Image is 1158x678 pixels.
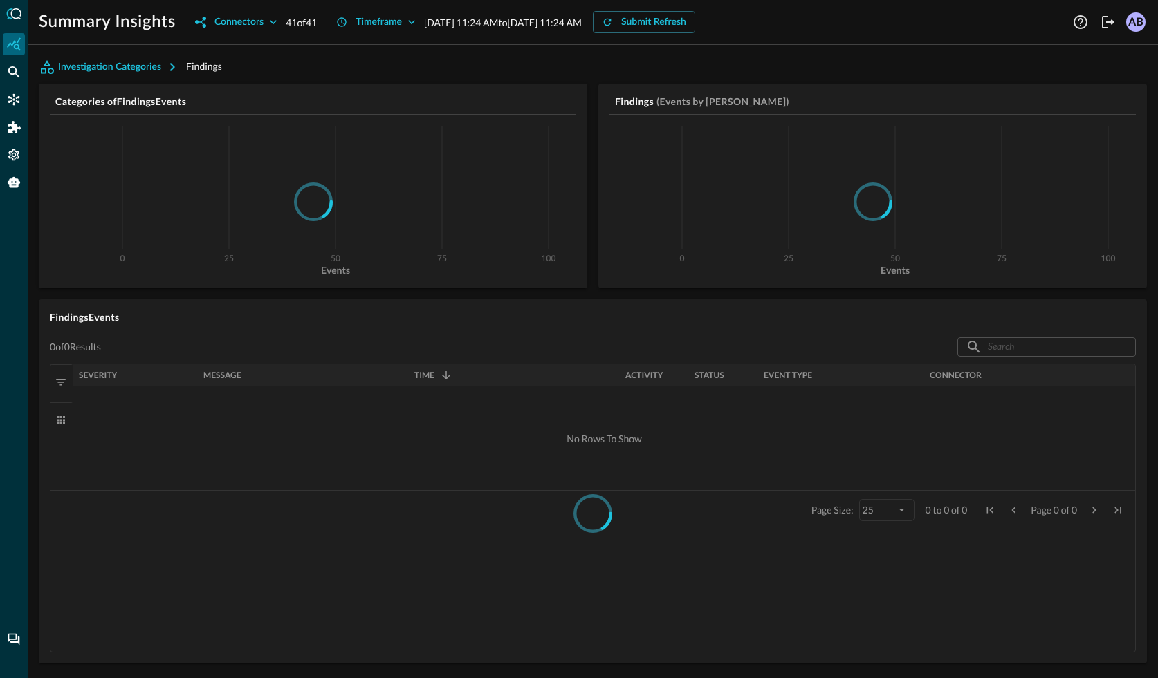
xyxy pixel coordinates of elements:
div: Settings [3,144,25,166]
p: [DATE] 11:24 AM to [DATE] 11:24 AM [424,15,582,30]
h1: Summary Insights [39,11,176,33]
div: Federated Search [3,61,25,83]
span: Findings [186,60,222,72]
button: Connectors [187,11,286,33]
button: Timeframe [328,11,424,33]
div: Summary Insights [3,33,25,55]
button: Investigation Categories [39,56,186,78]
button: Logout [1097,11,1119,33]
p: 41 of 41 [286,15,317,30]
button: Help [1069,11,1092,33]
h5: Categories of Findings Events [55,95,576,109]
div: Connectors [214,14,264,31]
input: Search [988,334,1104,359]
h5: Findings Events [50,310,1136,324]
button: Submit Refresh [593,11,695,33]
div: Addons [3,116,26,138]
div: Query Agent [3,171,25,194]
div: AB [1126,12,1146,32]
h5: Findings [615,95,654,109]
p: 0 of 0 Results [50,341,101,353]
div: Connectors [3,88,25,111]
div: Timeframe [356,14,402,31]
div: Submit Refresh [621,14,686,31]
h5: (Events by [PERSON_NAME]) [656,95,789,109]
div: Chat [3,628,25,650]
